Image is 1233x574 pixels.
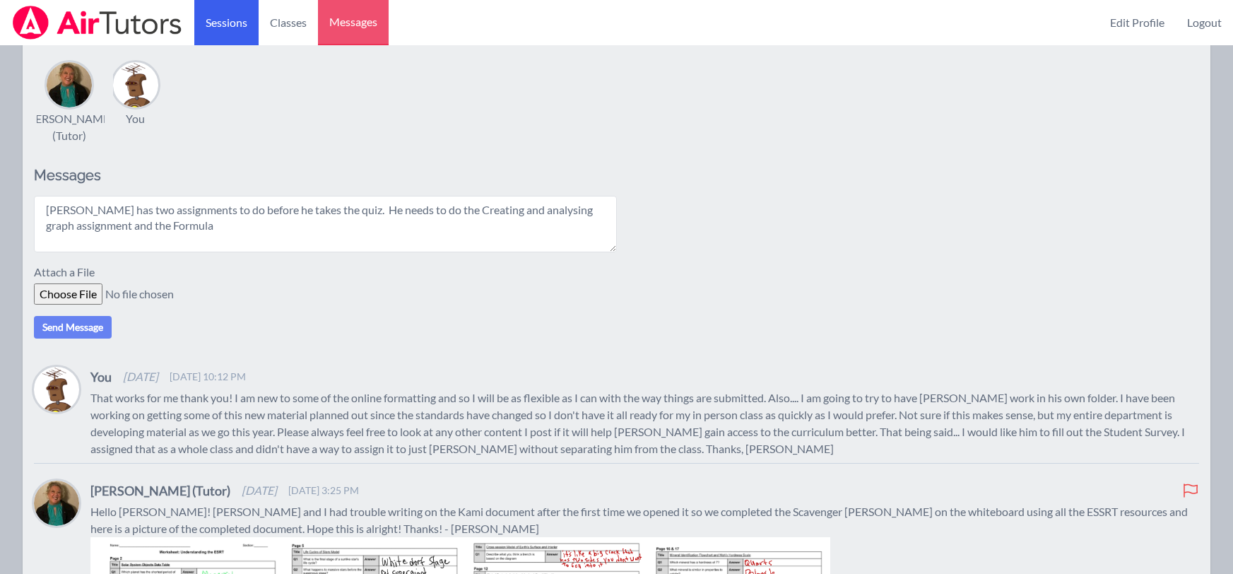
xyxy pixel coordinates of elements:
[90,481,230,500] h4: [PERSON_NAME] (Tutor)
[25,110,114,144] div: [PERSON_NAME] (Tutor)
[34,167,617,184] h2: Messages
[34,196,617,252] textarea: [PERSON_NAME] has two assignments to do before he takes the quiz. He needs to do the Creating and...
[329,13,377,30] span: Messages
[242,482,277,499] span: [DATE]
[90,389,1199,457] p: That works for me thank you! I am new to some of the online formatting and so I will be as flexib...
[288,484,359,498] span: [DATE] 3:25 PM
[123,368,158,385] span: [DATE]
[34,264,103,283] label: Attach a File
[90,367,112,387] h4: You
[90,503,1199,537] p: Hello [PERSON_NAME]! [PERSON_NAME] and I had trouble writing on the Kami document after the first...
[34,481,79,526] img: Amy Ayers
[170,370,246,384] span: [DATE] 10:12 PM
[113,62,158,107] img: Tiffany Haig
[47,62,92,107] img: Amy Ayers
[126,110,146,127] div: You
[34,367,79,412] img: Tiffany Haig
[34,316,112,339] button: Send Message
[11,6,183,40] img: Airtutors Logo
